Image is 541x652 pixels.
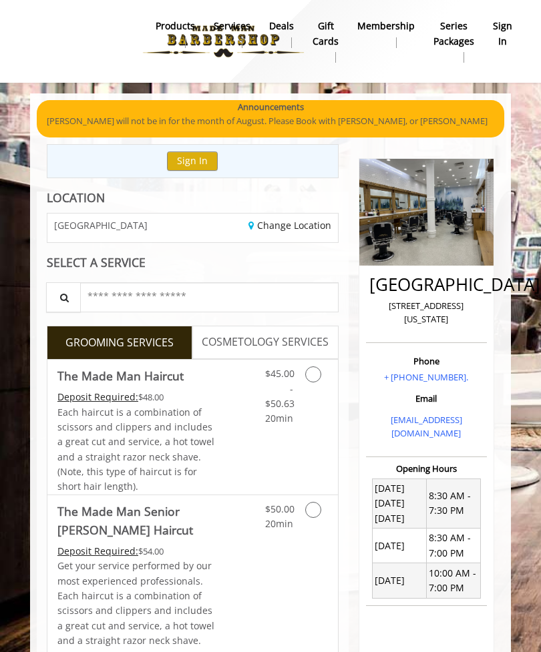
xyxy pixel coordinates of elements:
[156,19,195,33] b: products
[57,545,138,557] span: This service needs some Advance to be paid before we block your appointment
[265,517,293,530] span: 20min
[46,282,81,312] button: Service Search
[372,529,426,563] td: [DATE]
[372,563,426,598] td: [DATE]
[265,412,293,424] span: 20min
[47,114,494,128] p: [PERSON_NAME] will not be in for the month of August. Please Book with [PERSON_NAME], or [PERSON_...
[57,390,138,403] span: This service needs some Advance to be paid before we block your appointment
[391,414,462,440] a: [EMAIL_ADDRESS][DOMAIN_NAME]
[269,19,294,33] b: Deals
[54,220,148,230] span: [GEOGRAPHIC_DATA]
[426,529,480,563] td: 8:30 AM - 7:00 PM
[214,19,250,33] b: Services
[57,502,217,539] b: The Made Man Senior [PERSON_NAME] Haircut
[146,17,204,51] a: Productsproducts
[369,394,484,403] h3: Email
[248,219,331,232] a: Change Location
[204,17,260,51] a: ServicesServices
[424,17,484,66] a: Series packagesSeries packages
[384,371,468,383] a: + [PHONE_NUMBER].
[57,390,217,404] div: $48.00
[372,478,426,529] td: [DATE] [DATE] [DATE]
[369,275,484,294] h2: [GEOGRAPHIC_DATA]
[265,367,295,410] span: $45.00 - $50.63
[313,19,339,49] b: gift cards
[426,478,480,529] td: 8:30 AM - 7:30 PM
[493,19,512,49] b: sign in
[426,563,480,598] td: 10:00 AM - 7:00 PM
[167,151,218,171] button: Sign In
[238,100,304,114] b: Announcements
[433,19,474,49] b: Series packages
[57,544,217,559] div: $54.00
[132,5,315,78] img: Made Man Barbershop logo
[47,256,339,269] div: SELECT A SERVICE
[47,190,105,206] b: LOCATION
[260,17,303,51] a: DealsDeals
[303,17,348,66] a: Gift cardsgift cards
[357,19,415,33] b: Membership
[65,334,174,352] span: GROOMING SERVICES
[369,356,484,366] h3: Phone
[366,464,487,473] h3: Opening Hours
[202,334,329,351] span: COSMETOLOGY SERVICES
[484,17,522,51] a: sign insign in
[348,17,424,51] a: MembershipMembership
[57,406,214,493] span: Each haircut is a combination of scissors and clippers and includes a great cut and service, a ho...
[265,503,295,515] span: $50.00
[369,299,484,327] p: [STREET_ADDRESS][US_STATE]
[57,366,184,385] b: The Made Man Haircut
